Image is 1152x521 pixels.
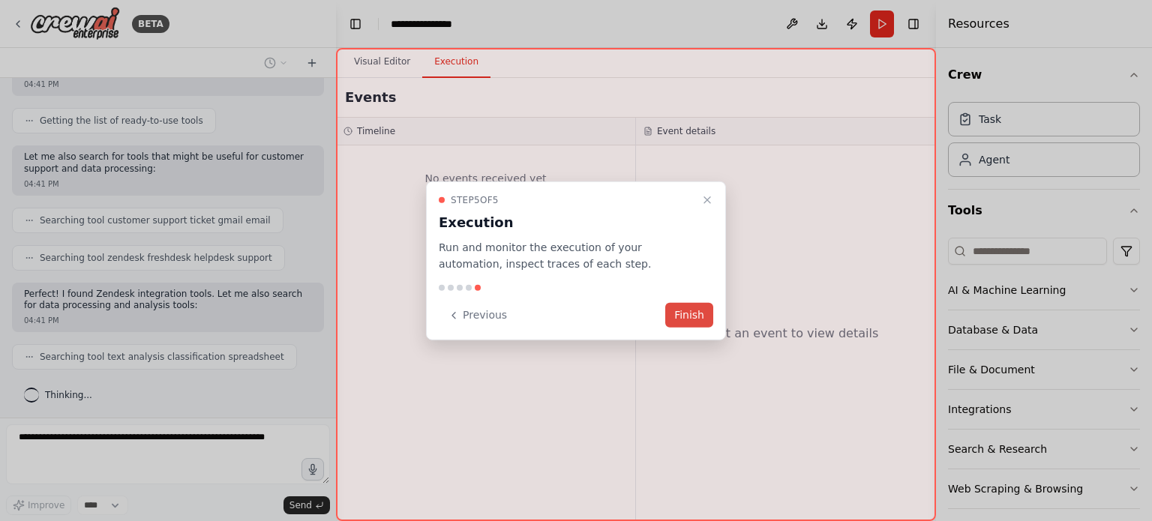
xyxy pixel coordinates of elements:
p: Run and monitor the execution of your automation, inspect traces of each step. [439,238,695,273]
button: Close walkthrough [698,190,716,208]
h3: Execution [439,211,695,232]
button: Finish [665,303,713,328]
button: Hide left sidebar [345,13,366,34]
button: Previous [439,303,516,328]
span: Step 5 of 5 [451,193,499,205]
